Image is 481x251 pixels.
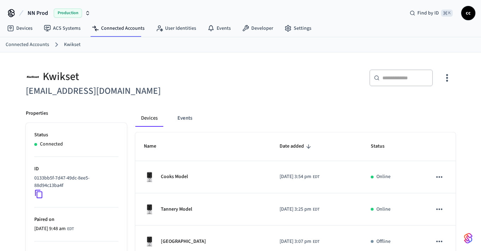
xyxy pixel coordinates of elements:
[441,10,453,17] span: ⌘ K
[417,10,439,17] span: Find by ID
[6,41,49,49] a: Connected Accounts
[40,141,63,148] p: Connected
[144,236,155,247] img: Kwikset Halo Touchscreen Wifi Enabled Smart Lock, Polished Chrome, Front
[161,206,192,213] p: Tannery Model
[172,110,198,127] button: Events
[26,84,236,98] h6: [EMAIL_ADDRESS][DOMAIN_NAME]
[461,6,475,20] button: cc
[26,69,236,84] div: Kwikset
[313,239,319,245] span: EDT
[280,238,319,245] div: America/New_York
[34,225,74,233] div: America/New_York
[313,174,319,180] span: EDT
[1,22,38,35] a: Devices
[280,173,319,181] div: America/New_York
[150,22,202,35] a: User Identities
[376,206,391,213] p: Online
[202,22,236,35] a: Events
[279,22,317,35] a: Settings
[54,8,82,18] span: Production
[236,22,279,35] a: Developer
[28,9,48,17] span: NN Prod
[280,173,311,181] span: [DATE] 3:54 pm
[135,110,163,127] button: Devices
[34,175,116,189] p: 0133bb5f-7d47-49dc-8ee5-88d94c13ba4f
[144,204,155,215] img: Kwikset Halo Touchscreen Wifi Enabled Smart Lock, Polished Chrome, Front
[371,141,394,152] span: Status
[161,238,206,245] p: [GEOGRAPHIC_DATA]
[135,110,456,127] div: connected account tabs
[280,238,311,245] span: [DATE] 3:07 pm
[376,238,391,245] p: Offline
[144,141,165,152] span: Name
[280,206,319,213] div: America/New_York
[280,206,311,213] span: [DATE] 3:25 pm
[67,226,74,232] span: EDT
[376,173,391,181] p: Online
[144,171,155,183] img: Kwikset Halo Touchscreen Wifi Enabled Smart Lock, Polished Chrome, Front
[404,7,458,19] div: Find by ID⌘ K
[26,69,40,84] img: Kwikset Logo, Square
[464,233,473,244] img: SeamLogoGradient.69752ec5.svg
[34,131,118,139] p: Status
[280,141,313,152] span: Date added
[313,206,319,213] span: EDT
[34,165,118,173] p: ID
[38,22,86,35] a: ACS Systems
[34,216,118,223] p: Paired on
[161,173,188,181] p: Cooks Model
[462,7,475,19] span: cc
[26,110,48,117] p: Properties
[34,225,66,233] span: [DATE] 9:48 am
[86,22,150,35] a: Connected Accounts
[64,41,81,49] a: Kwikset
